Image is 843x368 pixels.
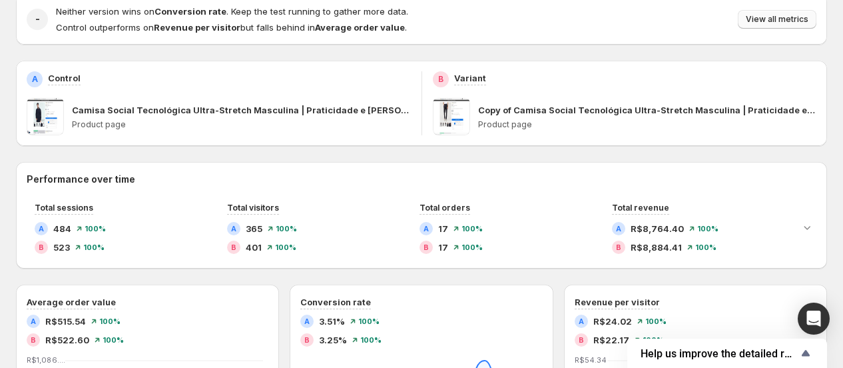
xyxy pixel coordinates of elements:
[643,336,664,344] span: 100 %
[103,336,124,344] span: 100 %
[593,333,629,347] span: R$22.17
[56,6,408,17] span: Neither version wins on . Keep the test running to gather more data.
[579,317,584,325] h2: A
[276,225,297,233] span: 100 %
[612,203,669,213] span: Total revenue
[27,355,65,365] text: R$1,086.…
[31,317,36,325] h2: A
[697,225,718,233] span: 100 %
[315,22,405,33] strong: Average order value
[438,241,448,254] span: 17
[358,317,380,325] span: 100 %
[85,225,106,233] span: 100 %
[99,317,121,325] span: 100 %
[31,336,36,344] h2: B
[35,203,93,213] span: Total sessions
[461,243,483,251] span: 100 %
[461,225,483,233] span: 100 %
[304,336,310,344] h2: B
[433,98,470,135] img: Copy of Camisa Social Tecnológica Ultra-Stretch Masculina | Praticidade e Conforto | Consolatio
[72,103,411,117] p: Camisa Social Tecnológica Ultra-Stretch Masculina | Praticidade e [PERSON_NAME] | Consolatio
[39,243,44,251] h2: B
[695,243,716,251] span: 100 %
[360,336,382,344] span: 100 %
[27,98,64,135] img: Camisa Social Tecnológica Ultra-Stretch Masculina | Praticidade e Conforto | Consolatio
[83,243,105,251] span: 100 %
[45,333,89,347] span: R$522.60
[32,74,38,85] h2: A
[39,225,44,233] h2: A
[231,243,236,251] h2: B
[575,295,660,309] h3: Revenue per visitor
[478,119,817,130] p: Product page
[423,225,429,233] h2: A
[27,173,816,186] h2: Performance over time
[45,315,86,328] span: R$515.54
[53,222,71,235] span: 484
[631,241,682,254] span: R$8,884.41
[304,317,310,325] h2: A
[575,355,607,365] text: R$54.34
[300,295,371,309] h3: Conversion rate
[798,218,816,237] button: Expand chart
[454,71,486,85] p: Variant
[438,74,443,85] h2: B
[154,22,240,33] strong: Revenue per visitor
[420,203,470,213] span: Total orders
[593,315,632,328] span: R$24.02
[746,14,808,25] span: View all metrics
[738,10,816,29] button: View all metrics
[579,336,584,344] h2: B
[641,345,814,361] button: Show survey - Help us improve the detailed report for A/B campaigns
[319,315,345,328] span: 3.51%
[48,71,81,85] p: Control
[27,295,116,309] h3: Average order value
[631,222,684,235] span: R$8,764.40
[72,119,411,130] p: Product page
[641,347,798,360] span: Help us improve the detailed report for A/B campaigns
[246,241,262,254] span: 401
[227,203,279,213] span: Total visitors
[35,13,40,26] h2: -
[798,303,830,335] div: Open Intercom Messenger
[645,317,667,325] span: 100 %
[53,241,70,254] span: 523
[231,225,236,233] h2: A
[438,222,448,235] span: 17
[246,222,262,235] span: 365
[56,22,407,33] span: Control outperforms on but falls behind in .
[478,103,817,117] p: Copy of Camisa Social Tecnológica Ultra-Stretch Masculina | Praticidade e [PERSON_NAME] | Consolatio
[616,225,621,233] h2: A
[423,243,429,251] h2: B
[154,6,226,17] strong: Conversion rate
[275,243,296,251] span: 100 %
[319,333,347,347] span: 3.25%
[616,243,621,251] h2: B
